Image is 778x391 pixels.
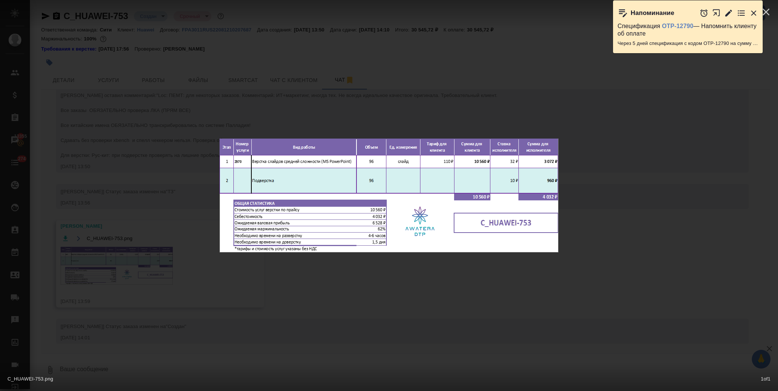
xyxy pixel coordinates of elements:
button: Отложить [699,9,708,18]
p: Через 5 дней спецификация с кодом OTP-12790 на сумму 359496 RUB будет просрочена [618,40,758,47]
img: C_HUAWEI-753.png [220,139,558,252]
a: OTP-12790 [662,23,693,29]
button: Редактировать [724,9,733,18]
button: Открыть в новой вкладке [712,5,721,21]
p: Напоминание [631,9,674,17]
span: C_HUAWEI-753.png [7,376,53,382]
button: Перейти в todo [737,9,746,18]
span: 1 of 1 [761,375,771,384]
button: Закрыть [749,9,758,18]
p: Спецификация — Напомнить клиенту об оплате [618,22,758,37]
